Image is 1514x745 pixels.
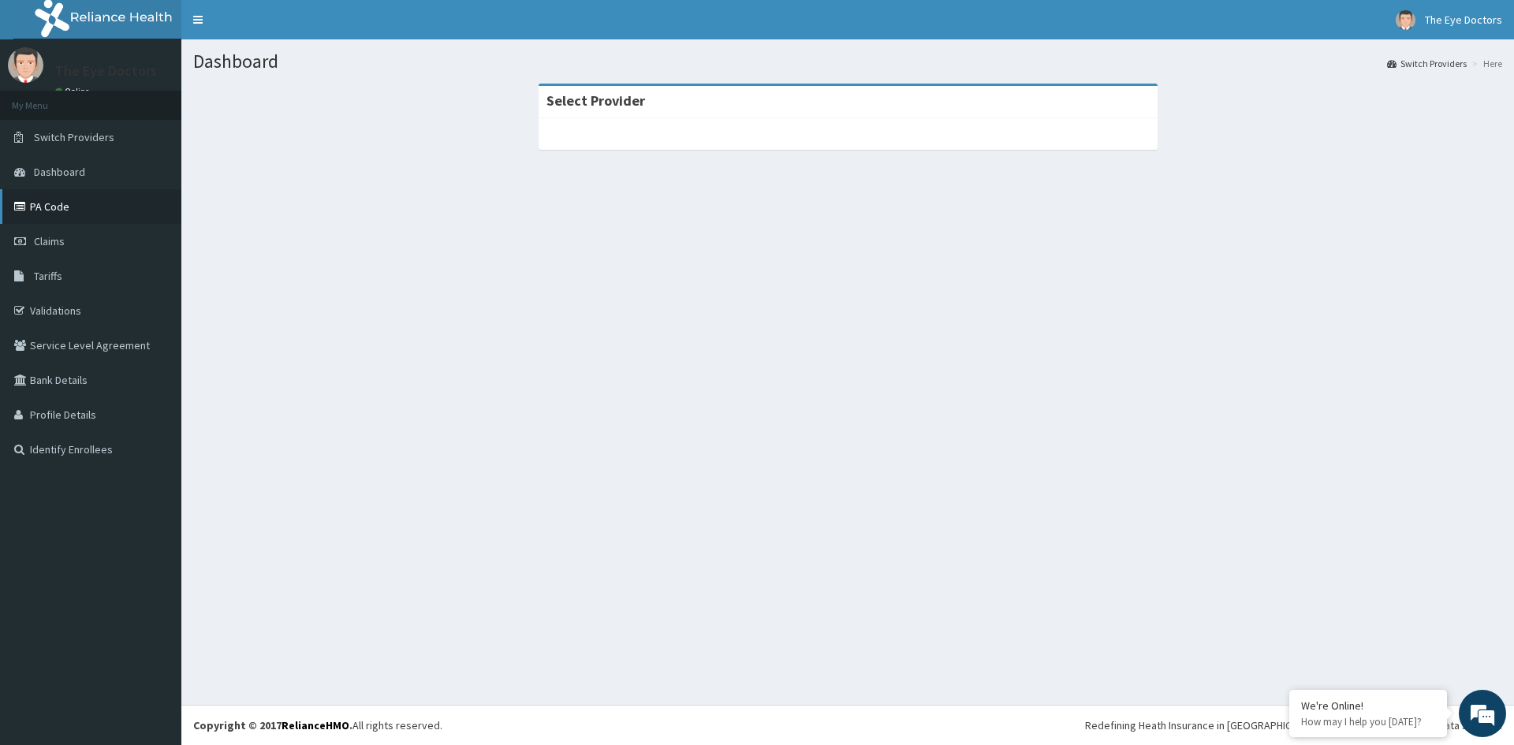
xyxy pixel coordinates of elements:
[1387,57,1467,70] a: Switch Providers
[1301,715,1435,728] p: How may I help you today?
[193,51,1502,72] h1: Dashboard
[546,91,645,110] strong: Select Provider
[8,47,43,83] img: User Image
[1301,698,1435,713] div: We're Online!
[55,64,157,78] p: The Eye Doctors
[34,234,65,248] span: Claims
[181,705,1514,745] footer: All rights reserved.
[1468,57,1502,70] li: Here
[55,86,93,97] a: Online
[193,718,352,732] strong: Copyright © 2017 .
[34,269,62,283] span: Tariffs
[1396,10,1415,30] img: User Image
[1425,13,1502,27] span: The Eye Doctors
[34,165,85,179] span: Dashboard
[282,718,349,732] a: RelianceHMO
[1085,717,1502,733] div: Redefining Heath Insurance in [GEOGRAPHIC_DATA] using Telemedicine and Data Science!
[34,130,114,144] span: Switch Providers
